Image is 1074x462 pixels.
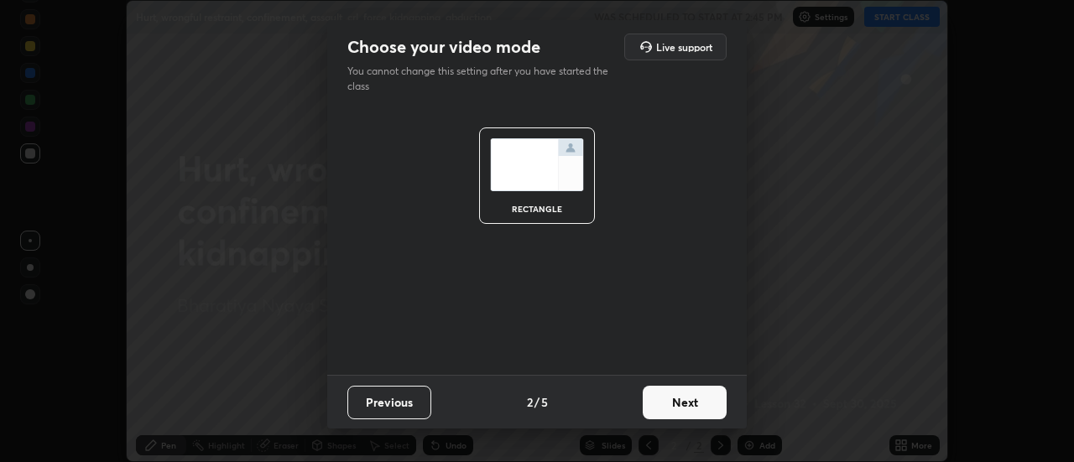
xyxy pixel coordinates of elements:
p: You cannot change this setting after you have started the class [347,64,619,94]
h2: Choose your video mode [347,36,540,58]
button: Next [643,386,727,419]
img: normalScreenIcon.ae25ed63.svg [490,138,584,191]
h4: / [534,393,540,411]
h4: 2 [527,393,533,411]
h4: 5 [541,393,548,411]
button: Previous [347,386,431,419]
div: rectangle [503,205,571,213]
h5: Live support [656,42,712,52]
